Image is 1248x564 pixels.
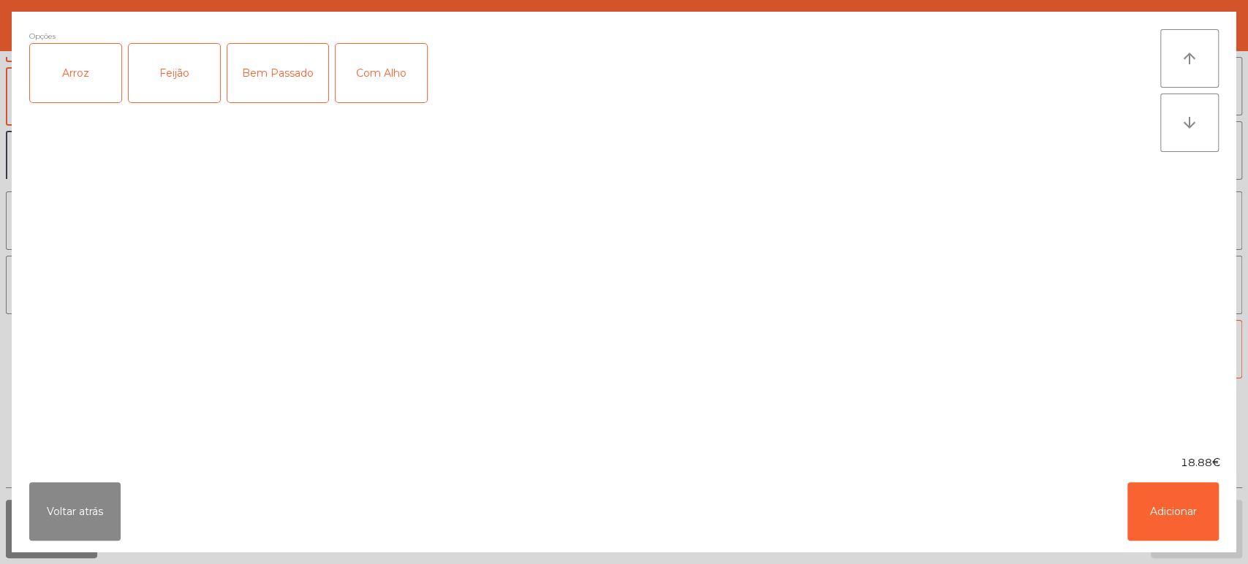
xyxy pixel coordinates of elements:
[1181,50,1198,67] i: arrow_upward
[12,455,1236,470] div: 18.88€
[1181,114,1198,132] i: arrow_downward
[336,44,427,102] div: Com Alho
[1127,482,1219,541] button: Adicionar
[129,44,220,102] div: Feijão
[30,44,121,102] div: Arroz
[29,482,121,541] button: Voltar atrás
[29,29,56,43] span: Opções
[227,44,328,102] div: Bem Passado
[1160,94,1219,152] button: arrow_downward
[1160,29,1219,88] button: arrow_upward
